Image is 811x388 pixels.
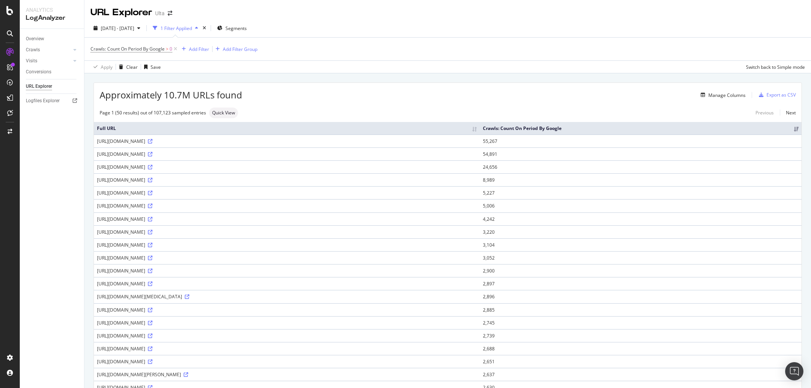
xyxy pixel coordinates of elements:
span: Segments [225,25,247,32]
a: Overview [26,35,79,43]
div: [URL][DOMAIN_NAME] [97,151,477,157]
div: Switch back to Simple mode [746,64,805,70]
div: [URL][DOMAIN_NAME] [97,255,477,261]
td: 2,651 [480,355,801,368]
div: neutral label [209,108,238,118]
button: 1 Filter Applied [150,22,201,34]
div: Save [151,64,161,70]
td: 4,242 [480,212,801,225]
div: times [201,24,208,32]
span: [DATE] - [DATE] [101,25,134,32]
button: Export as CSV [756,89,796,101]
div: Page 1 (50 results) out of 107,123 sampled entries [100,109,206,116]
button: Manage Columns [698,90,746,100]
span: Approximately 10.7M URLs found [100,89,242,101]
div: Clear [126,64,138,70]
div: Add Filter [189,46,209,52]
button: Add Filter Group [213,44,257,54]
td: 2,896 [480,290,801,303]
a: Visits [26,57,71,65]
div: [URL][DOMAIN_NAME][MEDICAL_DATA] [97,293,477,300]
td: 2,688 [480,342,801,355]
div: LogAnalyzer [26,14,78,22]
div: Add Filter Group [223,46,257,52]
td: 55,267 [480,135,801,147]
div: [URL][DOMAIN_NAME] [97,268,477,274]
div: [URL][DOMAIN_NAME] [97,358,477,365]
div: Manage Columns [708,92,746,98]
td: 2,885 [480,303,801,316]
div: [URL][DOMAIN_NAME] [97,190,477,196]
td: 5,006 [480,199,801,212]
td: 3,052 [480,251,801,264]
div: [URL][DOMAIN_NAME][PERSON_NAME] [97,371,477,378]
div: [URL][DOMAIN_NAME] [97,307,477,313]
div: [URL][DOMAIN_NAME] [97,333,477,339]
button: Switch back to Simple mode [743,61,805,73]
button: Add Filter [179,44,209,54]
td: 54,891 [480,147,801,160]
td: 8,989 [480,173,801,186]
th: Full URL: activate to sort column ascending [94,122,480,135]
a: Logfiles Explorer [26,97,79,105]
div: Export as CSV [767,92,796,98]
a: Next [780,107,796,118]
div: Overview [26,35,44,43]
td: 2,745 [480,316,801,329]
div: Ulta [155,10,165,17]
td: 5,227 [480,186,801,199]
div: URL Explorer [26,82,52,90]
div: Visits [26,57,37,65]
div: [URL][DOMAIN_NAME] [97,242,477,248]
span: 0 [170,44,172,54]
td: 2,739 [480,329,801,342]
div: Crawls [26,46,40,54]
button: Clear [116,61,138,73]
div: Analytics [26,6,78,14]
div: [URL][DOMAIN_NAME] [97,345,477,352]
th: Crawls: Count On Period By Google: activate to sort column ascending [480,122,801,135]
td: 24,656 [480,160,801,173]
a: URL Explorer [26,82,79,90]
td: 2,900 [480,264,801,277]
a: Conversions [26,68,79,76]
td: 2,897 [480,277,801,290]
button: [DATE] - [DATE] [90,22,143,34]
a: Crawls [26,46,71,54]
button: Segments [214,22,250,34]
div: URL Explorer [90,6,152,19]
td: 2,637 [480,368,801,381]
div: [URL][DOMAIN_NAME] [97,164,477,170]
div: 1 Filter Applied [160,25,192,32]
div: Open Intercom Messenger [785,362,803,380]
span: Quick View [212,111,235,115]
div: [URL][DOMAIN_NAME] [97,280,477,287]
td: 3,104 [480,238,801,251]
button: Apply [90,61,113,73]
span: Crawls: Count On Period By Google [90,46,165,52]
div: [URL][DOMAIN_NAME] [97,216,477,222]
div: arrow-right-arrow-left [168,11,172,16]
div: Conversions [26,68,51,76]
div: [URL][DOMAIN_NAME] [97,229,477,235]
div: Apply [101,64,113,70]
div: [URL][DOMAIN_NAME] [97,177,477,183]
span: > [166,46,168,52]
div: [URL][DOMAIN_NAME] [97,320,477,326]
button: Save [141,61,161,73]
div: [URL][DOMAIN_NAME] [97,138,477,144]
div: [URL][DOMAIN_NAME] [97,203,477,209]
div: Logfiles Explorer [26,97,60,105]
td: 3,220 [480,225,801,238]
